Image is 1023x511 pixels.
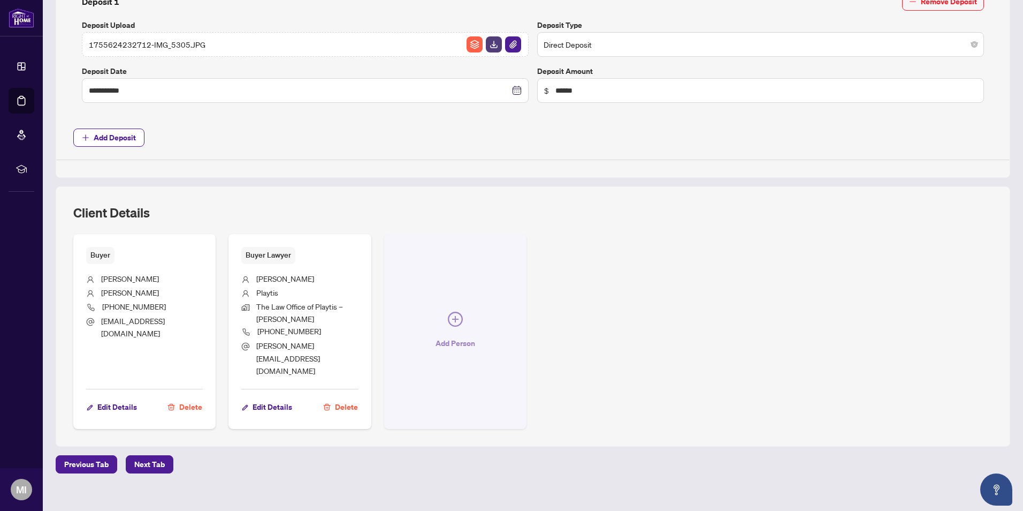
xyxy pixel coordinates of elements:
button: Edit Details [241,398,293,416]
span: $ [544,85,549,96]
span: Add Deposit [94,129,136,146]
span: [PHONE_NUMBER] [257,326,321,336]
img: File Archive [467,36,483,52]
span: Edit Details [97,399,137,416]
span: plus [82,134,89,141]
button: Delete [323,398,358,416]
span: The Law Office of Playtis – [PERSON_NAME] [256,302,343,324]
button: File Download [485,36,502,53]
img: File Attachement [505,36,521,52]
button: Add Deposit [73,129,144,147]
img: logo [9,8,34,28]
h2: Client Details [73,204,150,221]
span: Add Person [436,335,475,352]
span: Previous Tab [64,456,109,473]
span: Buyer Lawyer [241,247,295,264]
button: Next Tab [126,455,173,474]
span: Delete [335,399,358,416]
span: Next Tab [134,456,165,473]
button: Previous Tab [56,455,117,474]
label: Deposit Amount [537,65,984,77]
img: File Download [486,36,502,52]
span: 1755624232712-IMG_5305.JPG [89,39,205,50]
label: Deposit Date [82,65,529,77]
button: File Attachement [505,36,522,53]
span: [PHONE_NUMBER] [102,302,166,311]
span: [PERSON_NAME] [101,274,159,283]
span: plus-circle [448,312,463,327]
span: Playtis [256,288,278,297]
span: [EMAIL_ADDRESS][DOMAIN_NAME] [101,316,165,338]
span: Delete [179,399,202,416]
button: Open asap [980,474,1012,506]
label: Deposit Upload [82,19,529,31]
button: File Archive [466,36,483,53]
span: close-circle [971,41,978,48]
button: Edit Details [86,398,138,416]
span: [PERSON_NAME][EMAIL_ADDRESS][DOMAIN_NAME] [256,341,320,375]
button: Delete [167,398,203,416]
button: Add Person [384,234,526,429]
span: Direct Deposit [544,34,978,55]
label: Deposit Type [537,19,984,31]
span: Edit Details [253,399,292,416]
span: MI [16,482,27,497]
span: Buyer [86,247,114,264]
span: [PERSON_NAME] [101,288,159,297]
span: 1755624232712-IMG_5305.JPGFile ArchiveFile DownloadFile Attachement [82,32,529,57]
span: [PERSON_NAME] [256,274,314,283]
